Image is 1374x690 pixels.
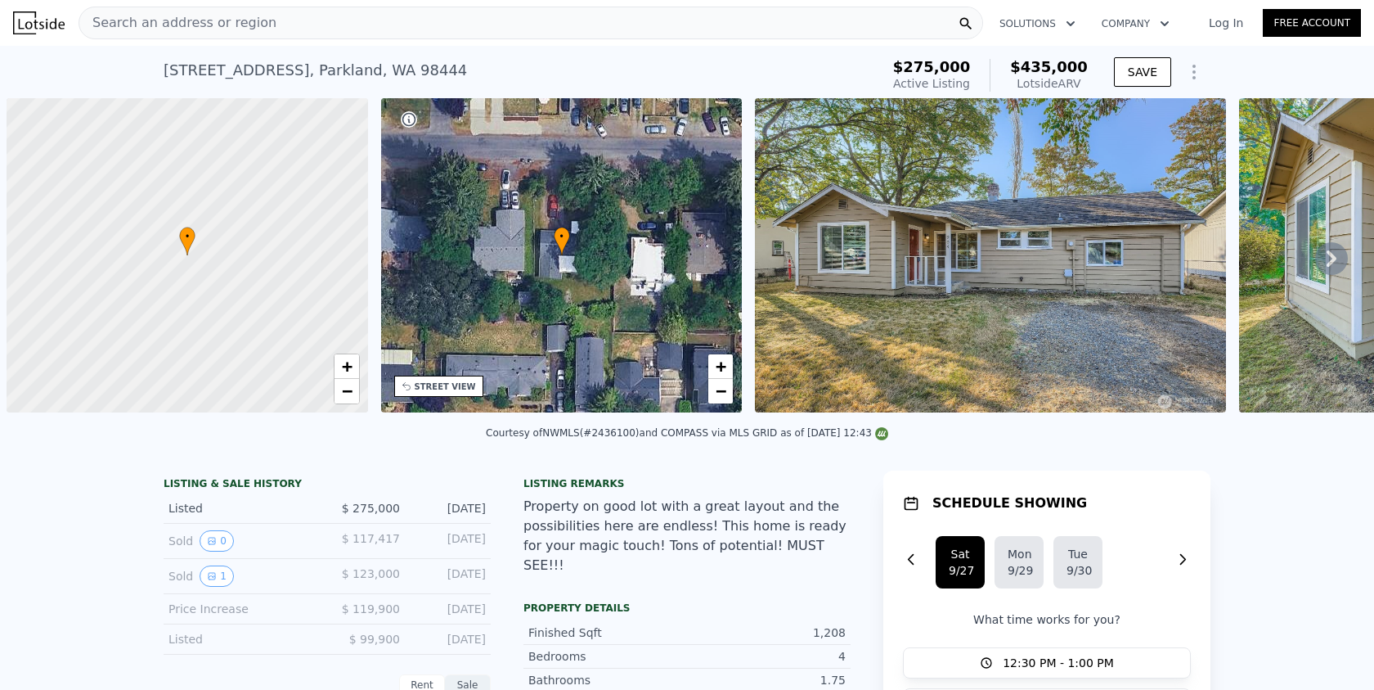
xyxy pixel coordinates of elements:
p: What time works for you? [903,611,1191,628]
div: Bathrooms [528,672,687,688]
button: Show Options [1178,56,1210,88]
div: Sold [168,566,314,587]
span: • [179,229,195,244]
div: Lotside ARV [1010,75,1088,92]
div: Finished Sqft [528,625,687,641]
div: [DATE] [413,631,486,647]
img: Sale: 169791917 Parcel: 100691410 [755,98,1226,413]
div: Sat [949,546,972,562]
button: Tue9/30 [1053,536,1102,589]
img: Lotside [13,11,65,34]
div: Property details [523,602,851,615]
div: LISTING & SALE HISTORY [164,477,491,494]
div: Courtesy of NWMLS (#2436100) and COMPASS via MLS GRID as of [DATE] 12:43 [486,427,888,439]
div: Price Increase [168,601,314,617]
div: • [554,227,570,255]
a: Zoom in [335,354,359,379]
span: + [341,356,352,377]
span: + [716,356,726,377]
button: Solutions [986,9,1089,38]
span: $ 275,000 [342,502,400,515]
div: [STREET_ADDRESS] , Parkland , WA 98444 [164,59,467,82]
div: Listing remarks [523,477,851,490]
button: SAVE [1114,57,1171,87]
div: Mon [1008,546,1030,562]
div: [DATE] [413,530,486,552]
button: Mon9/29 [995,536,1044,589]
div: Bedrooms [528,648,687,665]
h1: SCHEDULE SHOWING [932,494,1087,513]
span: − [716,381,726,401]
div: [DATE] [413,601,486,617]
span: $435,000 [1010,58,1088,75]
div: [DATE] [413,566,486,587]
span: Active Listing [893,77,970,90]
div: Listed [168,631,314,647]
span: $ 119,900 [342,602,400,616]
div: Sold [168,530,314,552]
div: Property on good lot with a great layout and the possibilities here are endless! This home is rea... [523,497,851,575]
div: STREET VIEW [415,381,476,393]
a: Zoom in [708,354,733,379]
div: 9/29 [1008,562,1030,579]
div: [DATE] [413,500,486,516]
span: • [554,229,570,244]
div: 9/27 [949,562,972,579]
div: 1,208 [687,625,846,641]
span: $ 117,417 [342,532,400,545]
button: Sat9/27 [936,536,985,589]
button: View historical data [200,530,234,552]
div: Tue [1066,546,1089,562]
img: NWMLS Logo [875,427,888,440]
span: $ 99,900 [349,633,400,646]
a: Zoom out [335,379,359,404]
button: Company [1089,9,1183,38]
div: 1.75 [687,672,846,688]
a: Free Account [1263,9,1361,37]
span: $ 123,000 [342,567,400,580]
span: Search an address or region [79,13,276,33]
div: • [179,227,195,255]
a: Zoom out [708,379,733,404]
button: 12:30 PM - 1:00 PM [903,647,1191,679]
div: 4 [687,648,846,665]
span: − [341,381,352,401]
div: Listed [168,500,314,516]
span: 12:30 PM - 1:00 PM [1003,655,1114,671]
span: $275,000 [893,58,971,75]
button: View historical data [200,566,234,587]
a: Log In [1189,15,1263,31]
div: 9/30 [1066,562,1089,579]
